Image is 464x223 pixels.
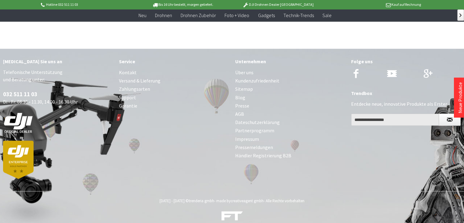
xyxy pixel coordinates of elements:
[254,9,279,22] a: Gadgets
[457,82,463,113] a: Neue Produkte
[283,12,314,18] span: Technik-Trends
[119,77,229,85] a: Versand & Lieferung
[119,93,229,102] a: Support
[3,113,34,133] img: white-dji-schweiz-logo-official_140x140.png
[5,198,459,203] div: [DATE] - [DATE] © - made by - Alle Rechte vorbehalten
[221,212,243,223] a: DJI Drohnen, Trends & Gadgets Shop
[279,9,318,22] a: Technik-Trends
[235,77,345,85] a: Kundenzufriedenheit
[235,93,345,102] a: Blog
[3,68,113,179] p: Telefonische Unterstützung und Beratung unter: Di - Fr: 08:30 - 11.30, 14.00 - 16.30 Uhr
[326,1,421,8] p: Kauf auf Rechnung
[235,85,345,93] a: Sitemap
[351,89,461,97] div: Trendbox
[235,135,345,143] a: Impressum
[119,85,229,93] a: Zahlungsarten
[231,198,264,203] a: creativeagent gmbh
[235,126,345,135] a: Partnerprogramm
[181,12,216,18] span: Drohnen Zubehör
[235,143,345,152] a: Pressemeldungen
[258,12,275,18] span: Gadgets
[119,68,229,77] a: Kontakt
[134,9,151,22] a: Neu
[135,1,230,8] p: Bis 16 Uhr bestellt, morgen geliefert.
[220,9,254,22] a: Foto + Video
[351,114,439,126] input: Ihre E-Mail Adresse
[151,9,176,22] a: Drohnen
[235,102,345,110] a: Presse
[189,198,214,203] a: trenderia gmbh
[351,100,461,108] p: Entdecke neue, innovative Produkte als Erster.
[40,1,135,8] p: Hotline 032 511 11 03
[155,12,172,18] span: Drohnen
[119,102,229,110] a: Garantie
[235,57,345,65] div: Unternehmen
[322,12,331,18] span: Sale
[235,152,345,160] a: Händler Registrierung B2B
[3,141,34,179] img: dji-partner-enterprise_goldLoJgYOWPUIEBO.png
[459,13,462,17] span: 
[119,57,229,65] div: Service
[221,211,243,221] img: ft-white-trans-footer.png
[230,1,326,8] p: DJI Drohnen Dealer [GEOGRAPHIC_DATA]
[235,110,345,118] a: AGB
[235,118,345,126] a: Dateschutzerklärung
[318,9,336,22] a: Sale
[439,114,461,126] button: Newsletter abonnieren
[138,12,146,18] span: Neu
[3,90,37,98] a: 032 511 11 03
[225,12,249,18] span: Foto + Video
[3,57,113,65] div: [MEDICAL_DATA] Sie uns an
[351,57,461,65] div: Folge uns
[176,9,220,22] a: Drohnen Zubehör
[235,68,345,77] a: Über uns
